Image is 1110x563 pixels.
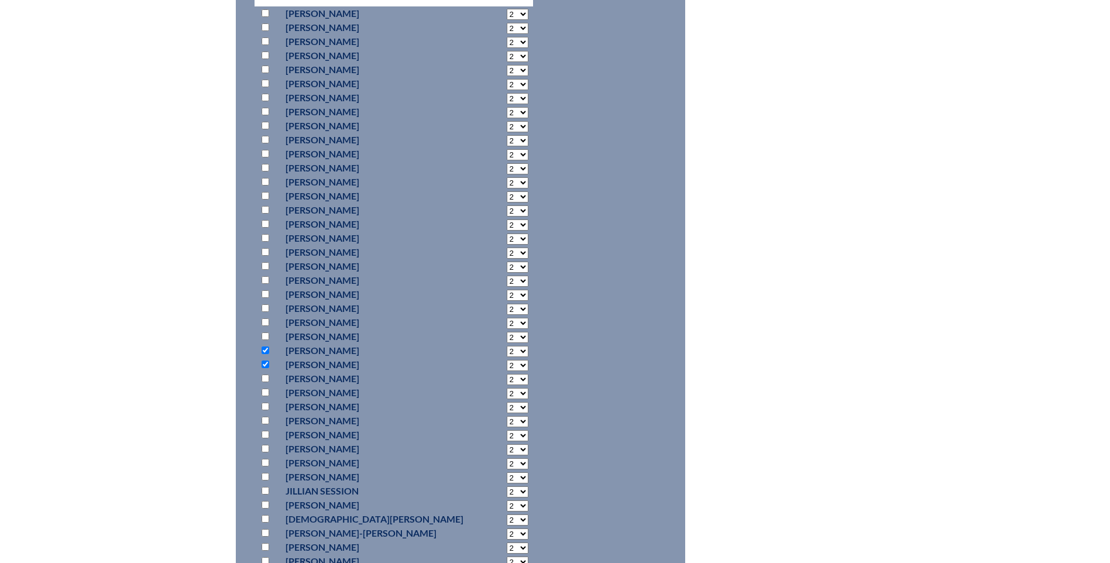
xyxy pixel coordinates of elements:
p: [PERSON_NAME] [286,386,463,400]
p: [PERSON_NAME] [286,414,463,428]
p: [PERSON_NAME] [286,540,463,554]
p: [PERSON_NAME] [286,49,463,63]
p: [PERSON_NAME] [286,203,463,217]
p: [PERSON_NAME] [286,301,463,315]
p: [PERSON_NAME] [286,329,463,344]
p: [PERSON_NAME] [286,91,463,105]
p: [PERSON_NAME] [286,358,463,372]
p: [PERSON_NAME] [286,372,463,386]
p: [PERSON_NAME] [286,231,463,245]
p: [PERSON_NAME] [286,456,463,470]
p: [PERSON_NAME] [286,133,463,147]
p: [PERSON_NAME] [286,428,463,442]
p: [DEMOGRAPHIC_DATA][PERSON_NAME] [286,512,463,526]
p: [PERSON_NAME] [286,245,463,259]
p: [PERSON_NAME] [286,119,463,133]
p: [PERSON_NAME] [286,400,463,414]
p: [PERSON_NAME] [286,470,463,484]
p: [PERSON_NAME] [286,147,463,161]
p: [PERSON_NAME] [286,161,463,175]
p: [PERSON_NAME] [286,20,463,35]
p: [PERSON_NAME] [286,77,463,91]
p: [PERSON_NAME] [286,259,463,273]
p: [PERSON_NAME] [286,189,463,203]
p: [PERSON_NAME] [286,315,463,329]
p: Jillian Session [286,484,463,498]
p: [PERSON_NAME] [286,287,463,301]
p: [PERSON_NAME] [286,35,463,49]
p: [PERSON_NAME] [286,442,463,456]
p: [PERSON_NAME] [286,217,463,231]
p: [PERSON_NAME] [286,105,463,119]
p: [PERSON_NAME] [286,63,463,77]
p: [PERSON_NAME] [286,344,463,358]
p: [PERSON_NAME] [286,175,463,189]
p: [PERSON_NAME] [286,498,463,512]
p: [PERSON_NAME] [286,273,463,287]
p: [PERSON_NAME]-[PERSON_NAME] [286,526,463,540]
p: [PERSON_NAME] [286,6,463,20]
